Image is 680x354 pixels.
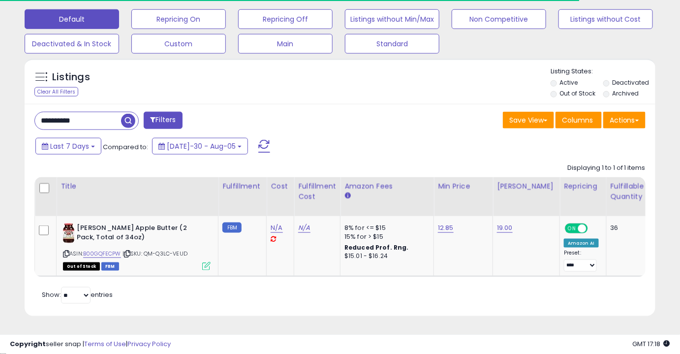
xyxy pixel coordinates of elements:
div: $15.01 - $16.24 [344,252,426,260]
div: 15% for > $15 [344,232,426,241]
button: Deactivated & In Stock [25,34,119,54]
a: 12.85 [438,223,454,233]
button: Repricing On [131,9,226,29]
span: FBM [101,262,119,271]
div: Displaying 1 to 1 of 1 items [567,163,646,173]
span: [DATE]-30 - Aug-05 [167,141,236,151]
button: Custom [131,34,226,54]
a: 19.00 [497,223,513,233]
label: Out of Stock [559,89,595,97]
span: Columns [562,115,593,125]
div: seller snap | | [10,340,171,349]
div: 8% for <= $15 [344,224,426,232]
button: Listings without Min/Max [345,9,439,29]
div: Title [61,181,214,192]
button: Non Competitive [452,9,546,29]
button: Listings without Cost [558,9,653,29]
small: Amazon Fees. [344,192,350,200]
b: Reduced Prof. Rng. [344,243,409,252]
button: Main [238,34,333,54]
a: Terms of Use [84,339,126,349]
small: FBM [222,223,242,233]
button: Columns [556,112,602,129]
div: 36 [611,224,641,232]
div: Preset: [564,250,598,272]
button: Save View [503,112,554,129]
img: 41E6cyQd5lL._SL40_.jpg [63,224,74,243]
div: Repricing [564,181,602,192]
label: Active [559,78,578,87]
button: [DATE]-30 - Aug-05 [152,138,248,155]
h5: Listings [52,70,90,84]
div: ASIN: [63,224,211,269]
span: OFF [587,225,602,233]
button: Filters [144,112,182,129]
button: Last 7 Days [35,138,101,155]
a: N/A [298,223,310,233]
b: [PERSON_NAME] Apple Butter (2 Pack, Total of 34oz) [77,224,196,244]
div: Fulfillable Quantity [611,181,645,202]
div: Clear All Filters [34,87,78,97]
a: N/A [271,223,282,233]
div: [PERSON_NAME] [497,181,556,192]
strong: Copyright [10,339,46,349]
span: ON [566,225,578,233]
label: Deactivated [613,78,649,87]
div: Amazon Fees [344,181,430,192]
a: B00GQFECPW [83,250,121,258]
button: Repricing Off [238,9,333,29]
div: Amazon AI [564,239,598,248]
span: All listings that are currently out of stock and unavailable for purchase on Amazon [63,262,100,271]
div: Fulfillment Cost [298,181,336,202]
button: Actions [603,112,646,129]
a: Privacy Policy [127,339,171,349]
div: Fulfillment [222,181,262,192]
button: Standard [345,34,439,54]
span: Compared to: [103,142,148,152]
span: | SKU: QM-Q3LC-VEUD [123,250,187,257]
label: Archived [613,89,639,97]
button: Default [25,9,119,29]
div: Cost [271,181,290,192]
span: 2025-08-13 17:18 GMT [633,339,670,349]
span: Show: entries [42,290,113,299]
p: Listing States: [551,67,655,76]
div: Min Price [438,181,489,192]
span: Last 7 Days [50,141,89,151]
